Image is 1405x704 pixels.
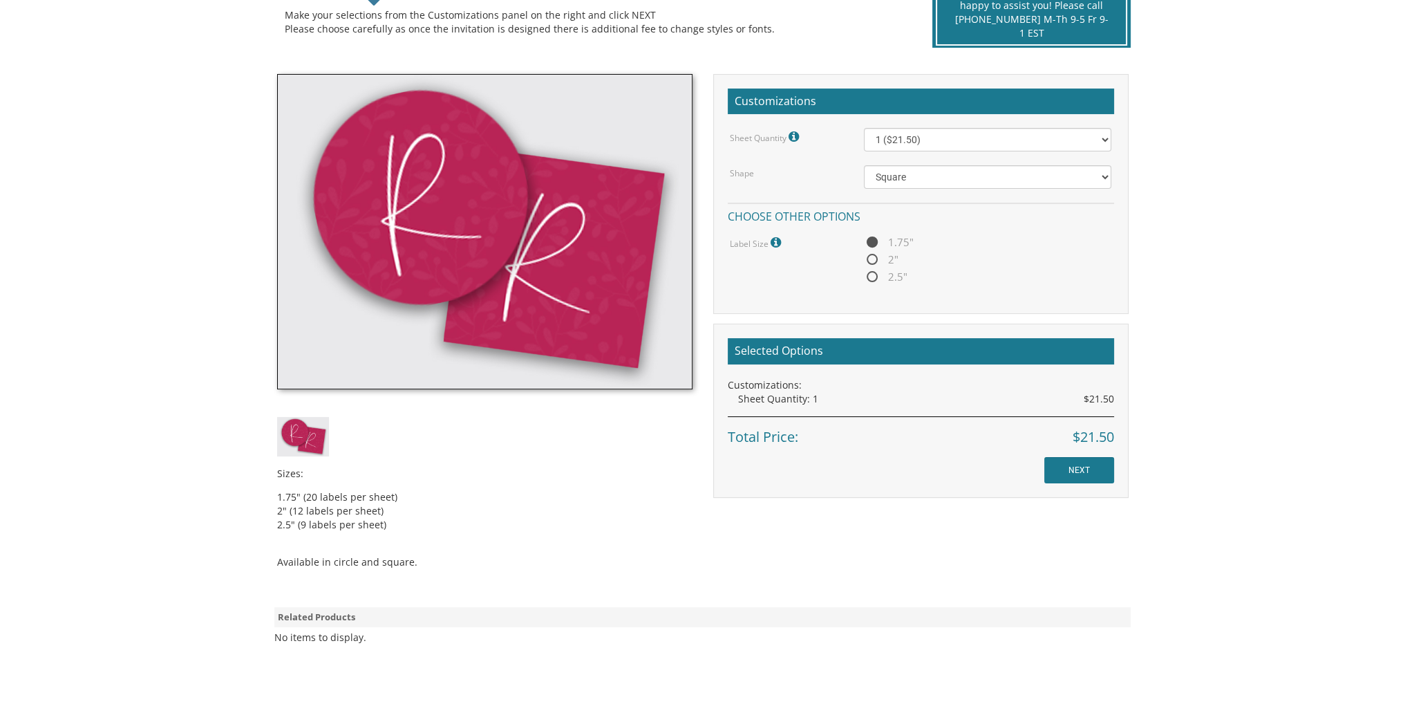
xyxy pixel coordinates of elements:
[277,518,692,532] li: 2.5" (9 labels per sheet)
[728,416,1114,447] div: Total Price:
[728,338,1114,364] h2: Selected Options
[738,392,1114,406] div: Sheet Quantity: 1
[1084,392,1114,406] span: $21.50
[274,607,1131,627] div: Related Products
[730,128,802,146] label: Sheet Quantity
[728,203,1114,227] h4: Choose other options
[1044,457,1114,483] input: NEXT
[285,8,900,36] div: Make your selections from the Customizations panel on the right and click NEXT Please choose care...
[277,504,692,518] li: 2" (12 labels per sheet)
[864,251,898,268] span: 2"
[728,378,1114,392] div: Customizations:
[864,268,907,286] span: 2.5"
[728,89,1114,115] h2: Customizations
[277,490,692,504] li: 1.75" (20 labels per sheet)
[274,631,366,645] div: No items to display.
[277,417,329,456] img: style1_inner.jpg
[277,456,692,569] div: Sizes: Available in circle and square.
[730,167,754,179] label: Shape
[730,234,784,252] label: Label Size
[1073,427,1114,447] span: $21.50
[864,234,914,251] span: 1.75"
[277,74,692,389] img: style1_inner.jpg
